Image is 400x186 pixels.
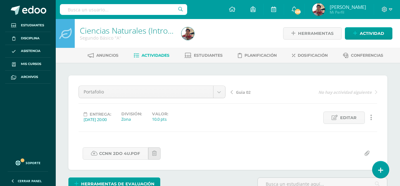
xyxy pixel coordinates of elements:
a: Asistencia [5,45,51,58]
span: Mis cursos [21,61,41,67]
span: Herramientas [298,28,333,39]
span: Disciplina [21,36,40,41]
span: Dosificación [298,53,328,58]
a: Estudiantes [5,19,51,32]
span: Estudiantes [21,23,44,28]
span: Estudiantes [194,53,223,58]
input: Busca un usuario... [60,4,187,15]
a: Anuncios [88,50,118,61]
span: Entrega: [90,112,111,117]
a: Guia 02 [231,89,304,95]
a: Soporte [8,154,48,170]
a: Actividad [345,27,392,40]
a: Portafolio [79,86,225,98]
span: Editar [340,112,357,124]
span: Planificación [244,53,277,58]
span: Anuncios [96,53,118,58]
span: [PERSON_NAME] [330,4,366,10]
span: Guia 02 [236,89,251,95]
img: bfd5407fb0f443f67a8cea95c6a37b99.png [312,3,325,16]
span: Asistencia [21,48,41,54]
span: Actividad [360,28,384,39]
a: Disciplina [5,32,51,45]
a: Archivos [5,71,51,84]
span: No hay actividad siguiente [318,89,372,95]
a: Ciencias Naturales (Introducción a la Química) [80,25,245,36]
div: 10.0 pts [152,116,168,122]
label: División: [121,112,142,116]
a: Conferencias [343,50,383,61]
span: Portafolio [84,86,208,98]
div: Segundo Básico 'A' [80,35,174,41]
span: Soporte [26,161,41,165]
label: Valor: [152,112,168,116]
a: Dosificación [292,50,328,61]
a: Estudiantes [185,50,223,61]
h1: Ciencias Naturales (Introducción a la Química) [80,26,174,35]
a: Planificación [238,50,277,61]
a: Actividades [134,50,169,61]
img: bfd5407fb0f443f67a8cea95c6a37b99.png [181,27,194,40]
span: 238 [294,8,301,15]
span: Mi Perfil [330,10,366,15]
div: [DATE] 20:00 [84,117,111,122]
span: Archivos [21,74,38,80]
span: Conferencias [351,53,383,58]
a: Herramientas [283,27,342,40]
div: Zona [121,116,142,122]
span: Actividades [142,53,169,58]
span: Cerrar panel [18,179,42,183]
a: CCNN 2do 4U.pdf [83,147,148,160]
a: Mis cursos [5,58,51,71]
